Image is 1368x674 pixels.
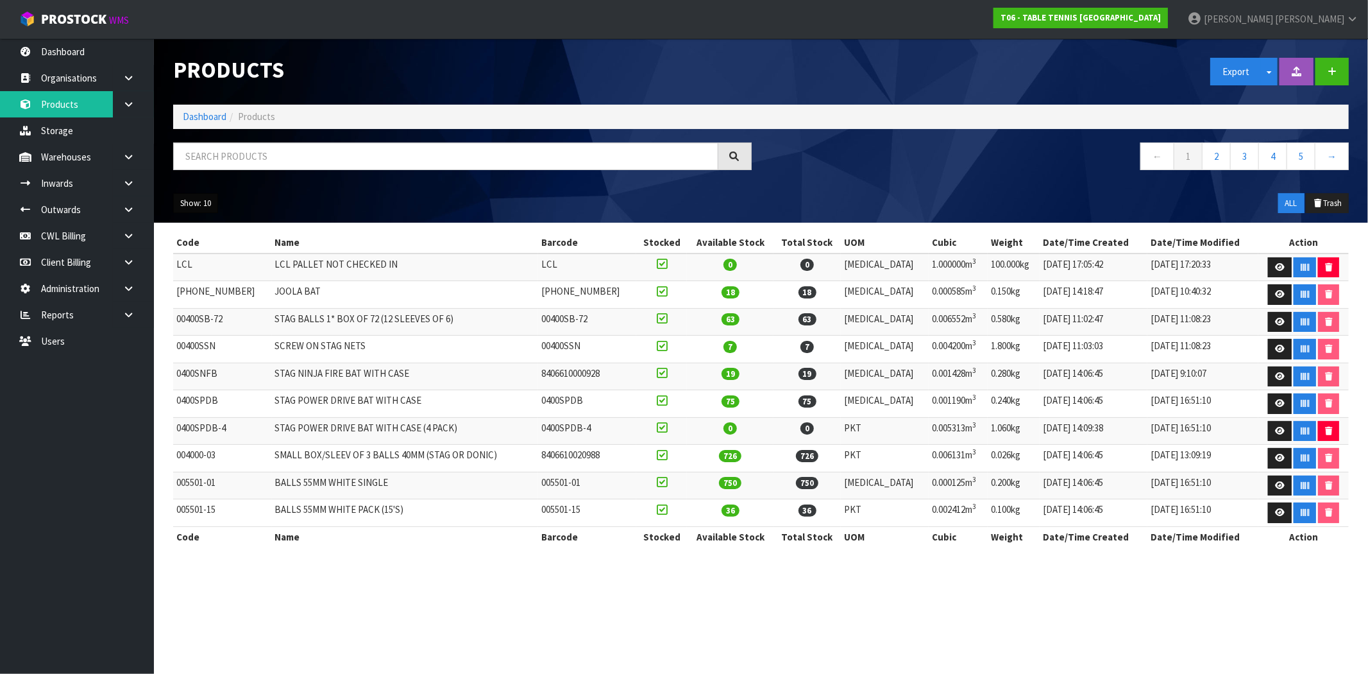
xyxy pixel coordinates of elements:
input: Search products [173,143,718,170]
th: Name [272,526,538,547]
span: 0 [800,259,814,271]
span: 36 [798,505,816,517]
span: 750 [796,477,818,489]
a: 4 [1258,143,1287,170]
td: [DATE] 10:40:32 [1147,281,1258,309]
td: 0.006552m [929,308,988,336]
sup: 3 [972,311,976,320]
td: 0400SPDB [538,390,637,418]
td: [DATE] 13:09:19 [1147,445,1258,472]
td: [DATE] 17:20:33 [1147,254,1258,281]
th: Stocked [636,232,687,253]
td: [DATE] 16:51:10 [1147,472,1258,499]
sup: 3 [972,284,976,293]
td: [MEDICAL_DATA] [841,390,929,418]
td: 8406610020988 [538,445,637,472]
span: 19 [722,368,739,380]
th: Barcode [538,526,637,547]
th: UOM [841,232,929,253]
th: Date/Time Modified [1147,232,1258,253]
td: 00400SSN [538,336,637,363]
td: [MEDICAL_DATA] [841,336,929,363]
span: 63 [798,313,816,325]
strong: T06 - TABLE TENNIS [GEOGRAPHIC_DATA] [1001,12,1161,23]
button: Trash [1306,193,1349,214]
td: [PHONE_NUMBER] [538,281,637,309]
td: [DATE] 16:51:10 [1147,499,1258,527]
th: Code [173,526,272,547]
th: Cubic [929,232,988,253]
a: Dashboard [183,110,226,123]
nav: Page navigation [771,143,1349,174]
td: [DATE] 11:03:03 [1040,336,1147,363]
td: 1.060kg [988,417,1040,445]
td: 0.280kg [988,363,1040,390]
span: 75 [798,395,816,408]
td: 0.240kg [988,390,1040,418]
td: PKT [841,499,929,527]
th: Stocked [636,526,687,547]
td: STAG POWER DRIVE BAT WITH CASE (4 PACK) [272,417,538,445]
a: 1 [1174,143,1203,170]
span: [PERSON_NAME] [1204,13,1273,25]
td: 1.800kg [988,336,1040,363]
small: WMS [109,14,129,26]
span: ProStock [41,11,106,28]
td: STAG NINJA FIRE BAT WITH CASE [272,363,538,390]
td: 00400SSN [173,336,272,363]
span: 18 [722,286,739,298]
td: 00400SB-72 [538,308,637,336]
td: 0.580kg [988,308,1040,336]
td: 0.004200m [929,336,988,363]
sup: 3 [972,366,976,375]
span: 0 [800,422,814,435]
td: BALLS 55MM WHITE PACK (15'S) [272,499,538,527]
td: 0400SPDB [173,390,272,418]
td: PKT [841,445,929,472]
td: SMALL BOX/SLEEV OF 3 BALLS 40MM (STAG OR DONIC) [272,445,538,472]
td: [DATE] 11:02:47 [1040,308,1147,336]
td: 0.100kg [988,499,1040,527]
th: Date/Time Created [1040,232,1147,253]
sup: 3 [972,420,976,429]
th: Total Stock [773,526,841,547]
th: Action [1258,232,1349,253]
a: 3 [1230,143,1259,170]
sup: 3 [972,447,976,456]
td: STAG BALLS 1* BOX OF 72 (12 SLEEVES OF 6) [272,308,538,336]
span: 726 [719,450,741,462]
td: 005501-01 [538,472,637,499]
td: 0400SNFB [173,363,272,390]
sup: 3 [972,475,976,484]
td: 004000-03 [173,445,272,472]
td: [MEDICAL_DATA] [841,472,929,499]
span: 75 [722,395,739,408]
span: 18 [798,286,816,298]
td: [DATE] 14:06:45 [1040,472,1147,499]
td: 00400SB-72 [173,308,272,336]
sup: 3 [972,257,976,266]
a: 5 [1287,143,1315,170]
td: 0.002412m [929,499,988,527]
span: 7 [800,341,814,353]
th: Cubic [929,526,988,547]
sup: 3 [972,502,976,511]
td: 0.026kg [988,445,1040,472]
td: [DATE] 14:18:47 [1040,281,1147,309]
td: 005501-15 [173,499,272,527]
a: → [1315,143,1349,170]
span: 7 [723,341,737,353]
a: ← [1140,143,1174,170]
td: [MEDICAL_DATA] [841,363,929,390]
td: [DATE] 9:10:07 [1147,363,1258,390]
span: 726 [796,450,818,462]
a: 2 [1202,143,1231,170]
span: 750 [719,477,741,489]
td: STAG POWER DRIVE BAT WITH CASE [272,390,538,418]
td: [DATE] 14:06:45 [1040,499,1147,527]
td: 0400SPDB-4 [173,417,272,445]
sup: 3 [972,338,976,347]
td: LCL [173,254,272,281]
td: 005501-15 [538,499,637,527]
td: BALLS 55MM WHITE SINGLE [272,472,538,499]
